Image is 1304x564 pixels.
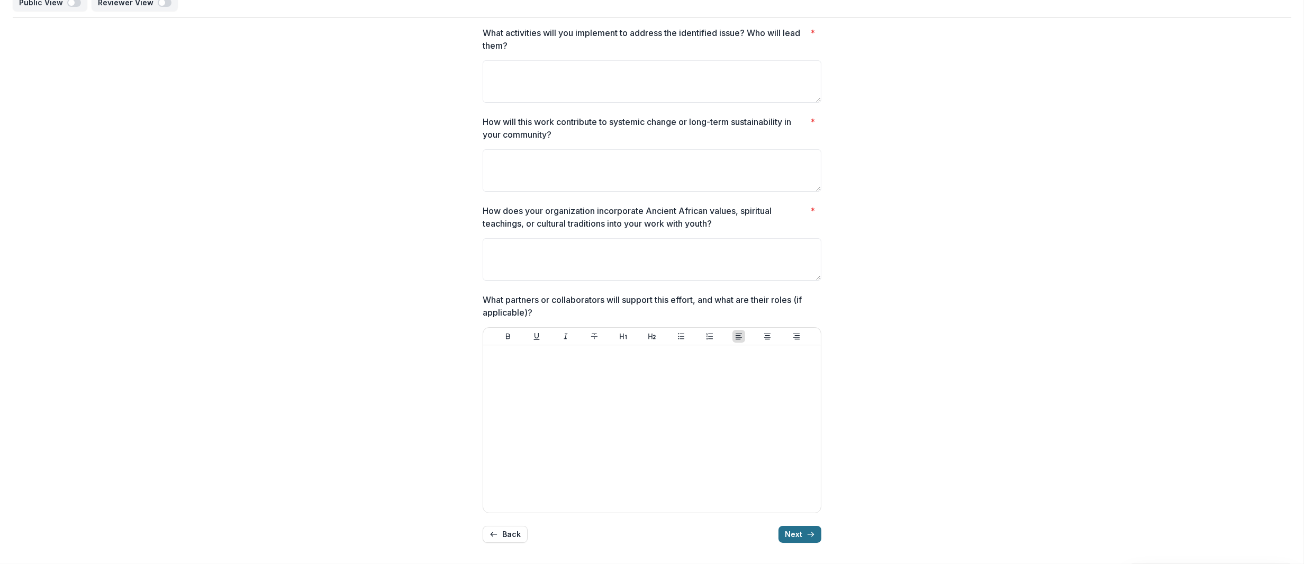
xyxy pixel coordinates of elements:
[675,330,687,343] button: Bullet List
[588,330,601,343] button: Strike
[530,330,543,343] button: Underline
[778,526,821,543] button: Next
[483,26,806,52] p: What activities will you implement to address the identified issue? Who will lead them?
[502,330,514,343] button: Bold
[761,330,774,343] button: Align Center
[483,526,528,543] button: Back
[559,330,572,343] button: Italicize
[617,330,630,343] button: Heading 1
[483,115,806,141] p: How will this work contribute to systemic change or long-term sustainability in your community?
[483,293,815,319] p: What partners or collaborators will support this effort, and what are their roles (if applicable)?
[483,204,806,230] p: How does your organization incorporate Ancient African values, spiritual teachings, or cultural t...
[732,330,745,343] button: Align Left
[703,330,716,343] button: Ordered List
[790,330,803,343] button: Align Right
[646,330,658,343] button: Heading 2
